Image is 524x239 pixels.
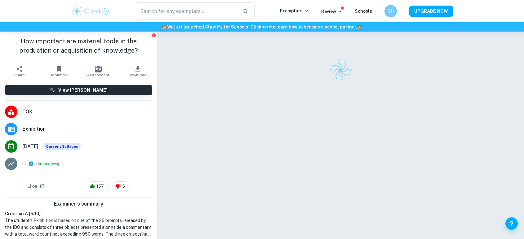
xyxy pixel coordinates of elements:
[95,66,102,72] img: AI Assistant
[2,200,155,208] h6: Examiner's summary
[280,7,309,14] p: Exemplars
[384,5,397,17] button: CH
[409,6,453,17] button: UPGRADE NOW
[505,217,518,230] button: Help and Feedback
[27,183,45,190] h6: Like it?
[58,87,108,93] h6: View [PERSON_NAME]
[162,24,167,29] span: 🏫
[151,33,156,37] button: Report issue
[128,73,147,77] span: Download
[357,24,362,29] span: 🏫
[5,85,152,95] button: View [PERSON_NAME]
[79,63,118,80] button: AI Assistant
[36,161,59,167] span: ( )
[22,125,152,133] span: Exhibition
[387,8,394,15] h6: CH
[43,143,81,150] div: This exemplar is based on the current syllabus. Feel free to refer to it for inspiration/ideas wh...
[14,73,25,77] span: Share
[22,143,38,150] span: [DATE]
[321,8,342,15] p: Review
[119,183,128,189] span: 5
[39,63,79,80] button: Bookmark
[43,143,81,150] span: Current Syllabus
[87,181,109,191] div: 157
[136,2,237,20] input: Search for any exemplars...
[93,183,107,189] span: 157
[38,161,58,167] button: Breakdown
[1,24,523,30] h6: We just launched Clastify for Schools. Click to learn how to become a school partner.
[355,9,372,14] a: Schools
[112,181,130,191] div: 5
[261,24,271,29] a: here
[50,73,69,77] span: Bookmark
[22,108,152,115] span: TOK
[71,5,110,17] img: Clastify logo
[325,55,356,86] img: Clastify logo
[87,73,109,77] span: AI Assistant
[5,210,152,217] h6: Criterion A [ 5 / 10 ]:
[22,160,26,167] p: C
[5,37,152,55] h1: How important are material tools in the production or acquisition of knowledge?
[118,63,157,80] button: Download
[5,217,152,237] h1: The student's Exhibition is based on one of the 35 prompts released by the IBO and consists of th...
